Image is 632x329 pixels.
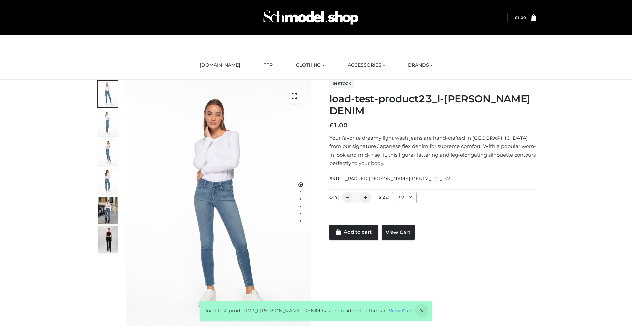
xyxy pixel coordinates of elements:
img: Bowery-Skinny_Cove-1.jpg [98,197,118,224]
p: Your favorite dreamy light wash jeans are hand-crafted in [GEOGRAPHIC_DATA] from our signature Ja... [329,134,536,168]
span: LT_PARKER [PERSON_NAME] DENIM_12-_-32 [340,176,450,182]
span: In stock [329,80,354,88]
img: 2001KLX-Ava-skinny-cove-3-scaled_eb6bf915-b6b9-448f-8c6c-8cabb27fd4b2.jpg [98,139,118,165]
bdi: 1.00 [329,122,348,129]
a: View Cart [389,308,412,314]
a: ACCESSORIES [343,58,390,73]
a: Add to cart [329,225,379,240]
span: £ [329,122,333,129]
img: 2001KLX-Ava-skinny-cove-2-scaled_32c0e67e-5e94-449c-a916-4c02a8c03427.jpg [98,168,118,194]
a: CLOTHING [291,58,329,73]
span: £ [515,16,517,20]
img: 2001KLX-Ava-skinny-cove-1-scaled_9b141654-9513-48e5-b76c-3dc7db129200 [126,80,311,326]
div: load-test-product23_l-[PERSON_NAME] DENIM has been added to the cart [200,301,432,321]
img: 49df5f96394c49d8b5cbdcda3511328a.HD-1080p-2.5Mbps-49301101_thumbnail.jpg [98,226,118,253]
a: View Cart [382,225,415,240]
a: [DOMAIN_NAME] [195,58,245,73]
h1: load-test-product23_l-[PERSON_NAME] DENIM [329,93,536,117]
a: FFP [258,58,278,73]
bdi: 1.00 [515,16,526,20]
span: SKU: [329,175,451,183]
div: 32 [392,192,417,203]
img: 2001KLX-Ava-skinny-cove-1-scaled_9b141654-9513-48e5-b76c-3dc7db129200.jpg [98,81,118,107]
a: BRANDS [403,58,438,73]
img: Schmodel Admin 964 [261,4,361,30]
img: 2001KLX-Ava-skinny-cove-4-scaled_4636a833-082b-4702-abec-fd5bf279c4fc.jpg [98,110,118,136]
label: Size: [379,195,389,200]
label: QTY: [329,195,339,200]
